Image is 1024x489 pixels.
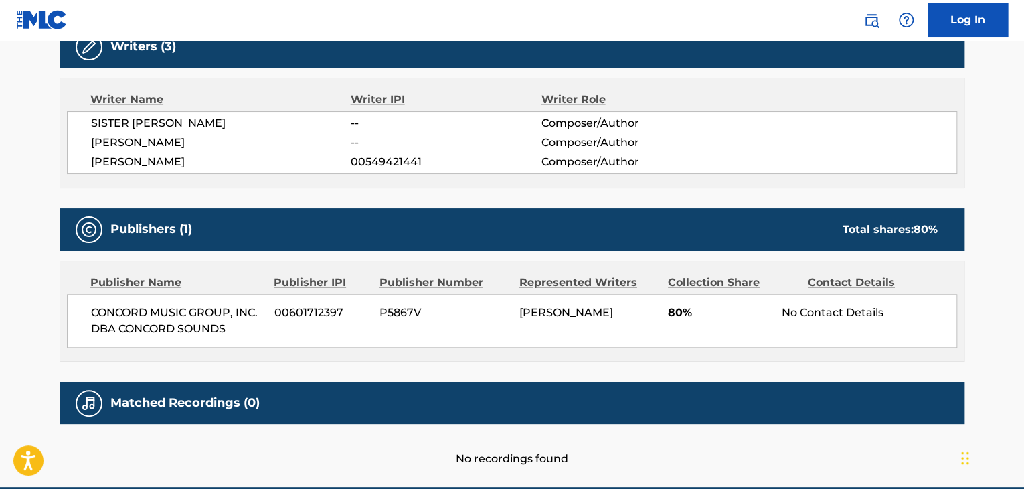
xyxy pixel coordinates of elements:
span: Composer/Author [541,115,714,131]
span: [PERSON_NAME] [91,135,351,151]
div: Publisher IPI [274,275,369,291]
span: [PERSON_NAME] [91,154,351,170]
div: Represented Writers [519,275,658,291]
img: search [863,12,879,28]
h5: Writers (3) [110,39,176,54]
span: Composer/Author [541,154,714,170]
div: Publisher Name [90,275,264,291]
img: Writers [81,39,97,55]
div: Drag [961,438,969,478]
div: Writer Role [541,92,714,108]
img: MLC Logo [16,10,68,29]
span: CONCORD MUSIC GROUP, INC. DBA CONCORD SOUNDS [91,305,264,337]
div: No Contact Details [782,305,956,321]
div: Writer Name [90,92,351,108]
div: Help [893,7,920,33]
span: SISTER [PERSON_NAME] [91,115,351,131]
span: -- [351,115,541,131]
a: Log In [928,3,1008,37]
div: Total shares: [843,222,938,238]
span: Composer/Author [541,135,714,151]
iframe: Chat Widget [957,425,1024,489]
div: Collection Share [668,275,798,291]
span: 80 % [914,223,938,236]
div: Publisher Number [379,275,509,291]
div: Writer IPI [351,92,541,108]
img: help [898,12,914,28]
span: [PERSON_NAME] [519,306,613,319]
h5: Publishers (1) [110,222,192,237]
a: Public Search [858,7,885,33]
img: Matched Recordings [81,395,97,411]
span: 00601712397 [274,305,369,321]
img: Publishers [81,222,97,238]
div: Contact Details [808,275,938,291]
span: P5867V [379,305,509,321]
span: 80% [668,305,772,321]
h5: Matched Recordings (0) [110,395,260,411]
div: No recordings found [60,424,964,467]
span: 00549421441 [351,154,541,170]
span: -- [351,135,541,151]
